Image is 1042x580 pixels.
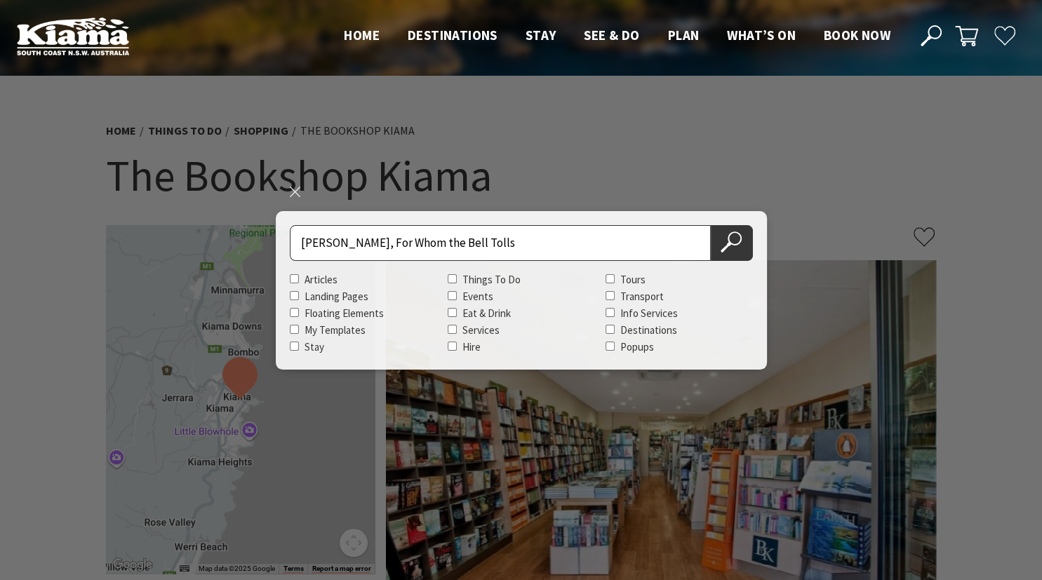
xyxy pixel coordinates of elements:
[620,290,664,303] label: Transport
[462,306,511,320] label: Eat & Drink
[462,323,500,337] label: Services
[305,340,324,353] label: Stay
[620,273,646,286] label: Tours
[305,306,384,320] label: Floating Elements
[305,290,368,303] label: Landing Pages
[290,225,711,261] input: Search for:
[305,273,338,286] label: Articles
[330,25,904,48] nav: Main Menu
[305,323,366,337] label: My Templates
[462,290,493,303] label: Events
[462,273,521,286] label: Things To Do
[620,323,677,337] label: Destinations
[620,340,654,353] label: Popups
[462,340,481,353] label: Hire
[620,306,678,320] label: Info Services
